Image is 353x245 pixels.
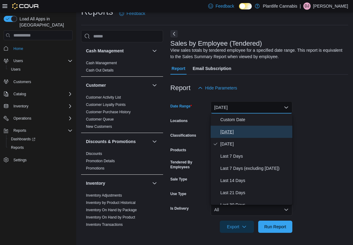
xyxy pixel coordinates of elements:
[11,67,20,72] span: Users
[220,201,290,208] span: Last 30 Days
[313,2,348,10] p: [PERSON_NAME]
[13,58,23,63] span: Users
[81,94,163,133] div: Customer
[6,135,75,143] a: Dashboards
[11,57,73,65] span: Users
[220,152,290,160] span: Last 7 Days
[1,156,75,164] button: Settings
[220,116,290,123] span: Custom Date
[86,117,114,122] span: Customer Queue
[86,159,115,163] span: Promotion Details
[220,221,254,233] button: Export
[151,82,158,89] button: Customer
[86,68,114,73] span: Cash Out Details
[9,66,73,73] span: Users
[86,180,105,186] h3: Inventory
[86,124,112,129] span: New Customers
[86,82,106,88] h3: Customer
[13,128,26,133] span: Reports
[1,44,75,53] button: Home
[211,101,292,114] button: [DATE]
[11,156,29,164] a: Settings
[220,128,290,135] span: [DATE]
[1,102,75,110] button: Inventory
[13,92,26,96] span: Catalog
[13,104,28,109] span: Inventory
[11,44,73,52] span: Home
[170,133,196,138] label: Classifications
[11,127,29,134] button: Reports
[1,90,75,98] button: Catalog
[9,66,23,73] a: Users
[13,79,31,84] span: Customers
[86,222,123,227] span: Inventory Transactions
[86,159,115,163] a: Promotion Details
[86,82,150,88] button: Customer
[117,7,148,19] a: Feedback
[9,144,26,151] a: Reports
[86,151,102,156] span: Discounts
[170,160,208,170] label: Tendered By Employees
[11,45,26,52] a: Home
[86,201,136,205] a: Inventory by Product Historical
[195,82,240,94] button: Hide Parameters
[86,193,122,198] a: Inventory Adjustments
[86,180,150,186] button: Inventory
[11,103,73,110] span: Inventory
[211,204,292,216] button: All
[11,90,28,98] button: Catalog
[6,143,75,152] button: Reports
[81,59,163,76] div: Cash Management
[193,62,231,75] span: Email Subscription
[86,117,114,121] a: Customer Queue
[151,47,158,54] button: Cash Management
[11,78,34,86] a: Customers
[151,138,158,145] button: Discounts & Promotions
[220,177,290,184] span: Last 14 Days
[86,152,102,156] a: Discounts
[170,47,345,60] div: View sales totals by tendered employee for a specified date range. This report is equivalent to t...
[216,3,234,9] span: Feedback
[303,2,311,10] div: Declan Jeffrey
[11,57,25,65] button: Users
[11,115,73,122] span: Operations
[11,145,24,150] span: Reports
[86,61,117,65] a: Cash Management
[258,221,292,233] button: Run Report
[86,48,150,54] button: Cash Management
[86,138,150,145] button: Discounts & Promotions
[86,110,131,114] a: Customer Purchase History
[170,177,187,182] label: Sale Type
[86,124,112,129] a: New Customers
[127,10,145,16] span: Feedback
[86,103,126,107] a: Customer Loyalty Points
[151,180,158,187] button: Inventory
[170,40,262,47] h3: Sales by Employee (Tendered)
[86,215,135,219] a: Inventory On Hand by Product
[264,224,286,230] span: Run Report
[13,46,23,51] span: Home
[223,221,250,233] span: Export
[211,114,292,205] div: Select listbox
[86,95,121,100] a: Customer Activity List
[1,126,75,135] button: Reports
[170,206,189,211] label: Is Delivery
[86,166,105,171] span: Promotions
[170,148,186,152] label: Products
[9,135,73,143] span: Dashboards
[81,150,163,174] div: Discounts & Promotions
[12,3,39,9] img: Cova
[86,208,137,212] span: Inventory On Hand by Package
[86,138,136,145] h3: Discounts & Promotions
[17,16,73,28] span: Load All Apps in [GEOGRAPHIC_DATA]
[11,156,73,164] span: Settings
[1,114,75,123] button: Operations
[13,116,31,121] span: Operations
[220,165,290,172] span: Last 7 Days (excluding [DATE])
[170,30,178,37] button: Next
